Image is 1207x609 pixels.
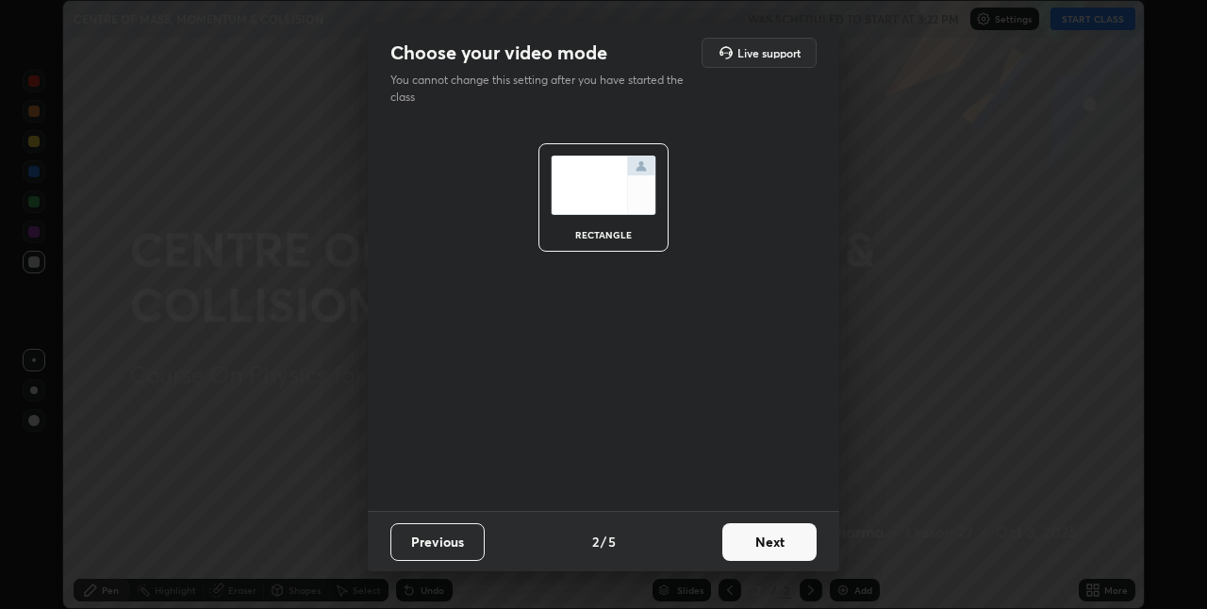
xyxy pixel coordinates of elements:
p: You cannot change this setting after you have started the class [390,72,696,106]
h4: / [601,532,606,551]
button: Next [722,523,817,561]
h4: 5 [608,532,616,551]
button: Previous [390,523,485,561]
div: rectangle [566,230,641,239]
h5: Live support [737,47,801,58]
img: normalScreenIcon.ae25ed63.svg [551,156,656,215]
h4: 2 [592,532,599,551]
h2: Choose your video mode [390,41,607,65]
